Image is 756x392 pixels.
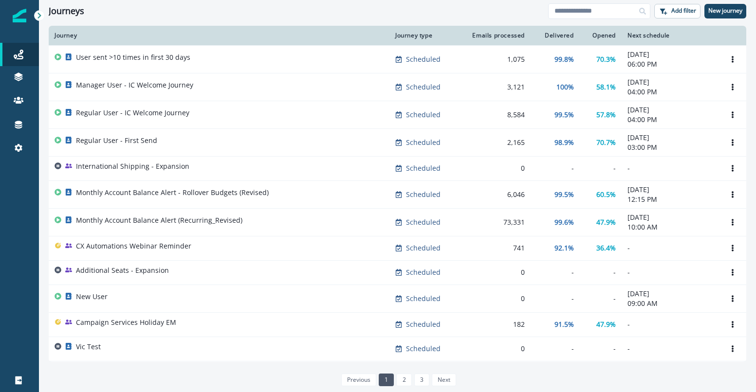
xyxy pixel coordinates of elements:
[554,138,574,147] p: 98.9%
[627,105,713,115] p: [DATE]
[468,54,525,64] div: 1,075
[76,292,108,302] p: New User
[556,82,574,92] p: 100%
[432,374,456,386] a: Next page
[627,267,713,277] p: -
[596,217,616,227] p: 47.9%
[627,222,713,232] p: 10:00 AM
[554,217,574,227] p: 99.6%
[725,187,740,202] button: Options
[395,32,457,39] div: Journey type
[379,374,394,386] a: Page 1 is your current page
[468,267,525,277] div: 0
[49,285,746,312] a: New UserScheduled0--[DATE]09:00 AMOptions
[596,110,616,120] p: 57.8%
[406,110,441,120] p: Scheduled
[468,243,525,253] div: 741
[49,312,746,337] a: Campaign Services Holiday EMScheduled18291.5%47.9%-Options
[76,108,189,118] p: Regular User - IC Welcome Journey
[76,241,191,251] p: CX Automations Webinar Reminder
[406,190,441,199] p: Scheduled
[725,80,740,94] button: Options
[76,215,242,225] p: Monthly Account Balance Alert (Recurring_Revised)
[725,265,740,280] button: Options
[55,32,384,39] div: Journey
[536,344,574,354] div: -
[49,73,746,101] a: Manager User - IC Welcome JourneyScheduled3,121100%58.1%[DATE]04:00 PMOptions
[596,54,616,64] p: 70.3%
[627,115,713,125] p: 04:00 PM
[49,45,746,73] a: User sent >10 times in first 30 daysScheduled1,07599.8%70.3%[DATE]06:00 PMOptions
[76,188,269,197] p: Monthly Account Balance Alert - Rollover Budgets (Revised)
[627,133,713,143] p: [DATE]
[76,266,169,275] p: Additional Seats - Expansion
[627,195,713,204] p: 12:15 PM
[627,185,713,195] p: [DATE]
[627,299,713,308] p: 09:00 AM
[414,374,429,386] a: Page 3
[49,101,746,128] a: Regular User - IC Welcome JourneyScheduled8,58499.5%57.8%[DATE]04:00 PMOptions
[406,138,441,147] p: Scheduled
[468,138,525,147] div: 2,165
[406,344,441,354] p: Scheduled
[76,53,190,62] p: User sent >10 times in first 30 days
[49,361,746,385] a: eGift Change CommunicationScheduled19,27499.9%53.7%-Options
[586,344,616,354] div: -
[586,267,616,277] div: -
[596,320,616,329] p: 47.9%
[76,161,189,171] p: International Shipping - Expansion
[554,320,574,329] p: 91.5%
[627,213,713,222] p: [DATE]
[468,110,525,120] div: 8,584
[596,82,616,92] p: 58.1%
[554,243,574,253] p: 92.1%
[406,243,441,253] p: Scheduled
[725,215,740,230] button: Options
[586,32,616,39] div: Opened
[627,77,713,87] p: [DATE]
[725,291,740,306] button: Options
[468,294,525,303] div: 0
[468,217,525,227] div: 73,331
[468,163,525,173] div: 0
[49,6,84,17] h1: Journeys
[76,80,193,90] p: Manager User - IC Welcome Journey
[725,341,740,356] button: Options
[725,241,740,255] button: Options
[49,128,746,156] a: Regular User - First SendScheduled2,16598.9%70.7%[DATE]03:00 PMOptions
[725,52,740,67] button: Options
[49,337,746,361] a: Vic TestScheduled0---Options
[627,289,713,299] p: [DATE]
[627,320,713,329] p: -
[468,344,525,354] div: 0
[406,82,441,92] p: Scheduled
[406,294,441,303] p: Scheduled
[76,342,101,352] p: Vic Test
[627,163,713,173] p: -
[627,59,713,69] p: 06:00 PM
[554,190,574,199] p: 99.5%
[627,243,713,253] p: -
[406,54,441,64] p: Scheduled
[586,163,616,173] div: -
[708,7,742,14] p: New journey
[406,267,441,277] p: Scheduled
[76,136,157,145] p: Regular User - First Send
[704,4,746,18] button: New journey
[536,294,574,303] div: -
[596,243,616,253] p: 36.4%
[406,320,441,329] p: Scheduled
[627,344,713,354] p: -
[49,180,746,208] a: Monthly Account Balance Alert - Rollover Budgets (Revised)Scheduled6,04699.5%60.5%[DATE]12:15 PMO...
[627,50,713,59] p: [DATE]
[49,236,746,260] a: CX Automations Webinar ReminderScheduled74192.1%36.4%-Options
[627,32,713,39] div: Next schedule
[725,135,740,150] button: Options
[725,107,740,122] button: Options
[468,82,525,92] div: 3,121
[396,374,411,386] a: Page 2
[406,163,441,173] p: Scheduled
[49,156,746,180] a: International Shipping - ExpansionScheduled0---Options
[468,190,525,199] div: 6,046
[13,9,26,22] img: Inflection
